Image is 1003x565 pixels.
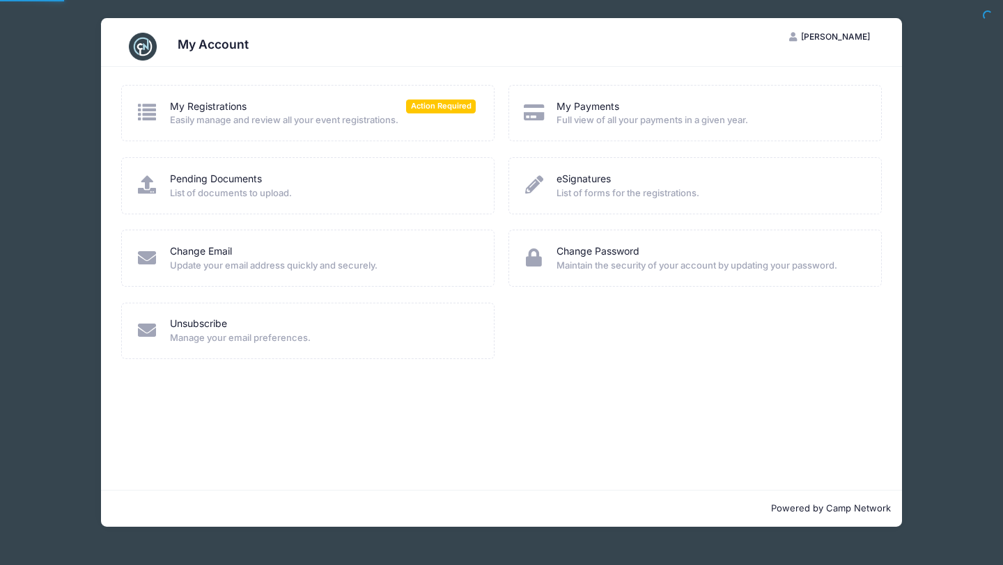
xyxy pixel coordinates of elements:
span: [PERSON_NAME] [801,31,870,42]
span: Action Required [406,100,476,113]
span: Maintain the security of your account by updating your password. [557,259,863,273]
span: List of forms for the registrations. [557,186,863,200]
p: Powered by Camp Network [112,502,891,516]
button: [PERSON_NAME] [777,25,882,49]
img: CampNetwork [129,33,157,61]
span: Full view of all your payments in a given year. [557,113,863,127]
span: Manage your email preferences. [170,331,476,345]
span: Easily manage and review all your event registrations. [170,113,476,127]
h3: My Account [178,37,249,51]
a: eSignatures [557,172,611,186]
a: My Registrations [170,100,247,114]
span: Update your email address quickly and securely. [170,259,476,273]
span: List of documents to upload. [170,186,476,200]
a: Change Email [170,244,232,259]
a: Change Password [557,244,639,259]
a: Pending Documents [170,172,262,186]
a: Unsubscribe [170,317,227,331]
a: My Payments [557,100,619,114]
